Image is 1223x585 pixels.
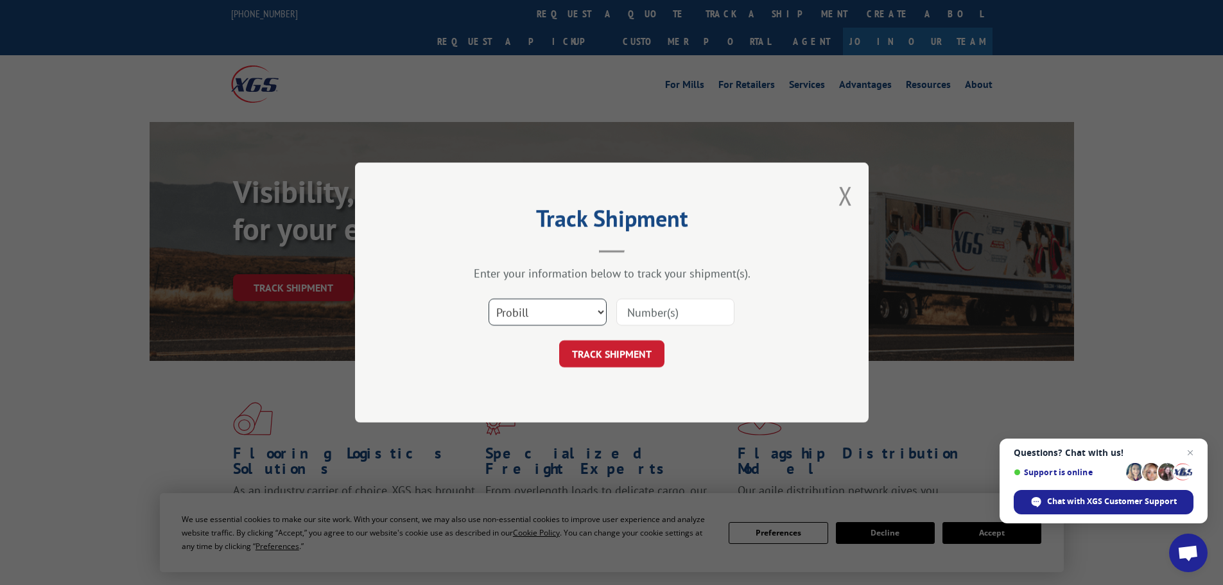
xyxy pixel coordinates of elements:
[616,299,734,326] input: Number(s)
[1014,490,1193,514] div: Chat with XGS Customer Support
[838,179,853,213] button: Close modal
[559,340,664,367] button: TRACK SHIPMENT
[419,209,804,234] h2: Track Shipment
[1014,448,1193,458] span: Questions? Chat with us!
[1183,445,1198,460] span: Close chat
[1047,496,1177,507] span: Chat with XGS Customer Support
[1014,467,1122,477] span: Support is online
[419,266,804,281] div: Enter your information below to track your shipment(s).
[1169,534,1208,572] div: Open chat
